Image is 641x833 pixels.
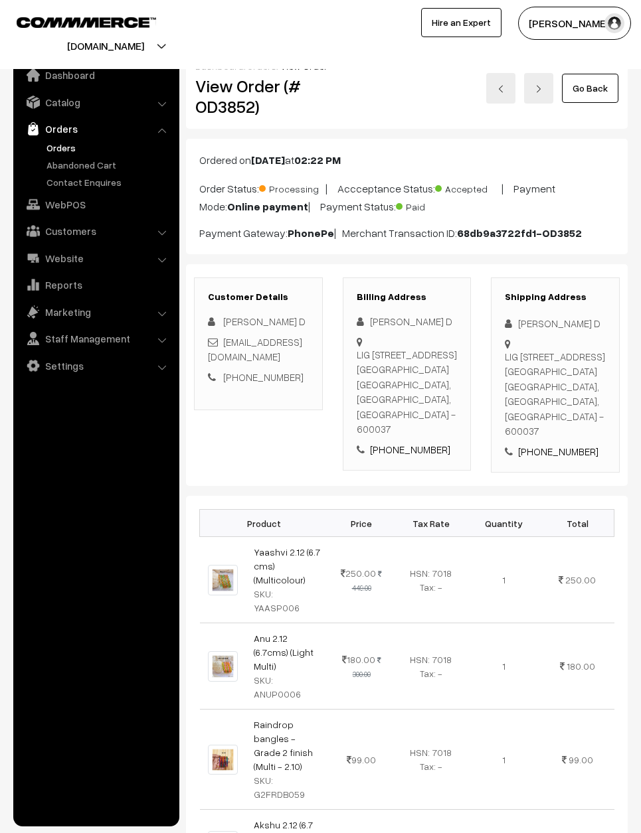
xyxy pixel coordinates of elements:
span: 1 [502,574,505,585]
b: Online payment [227,200,308,213]
span: Accepted [435,179,502,196]
th: Quantity [468,510,541,537]
th: Total [541,510,614,537]
a: [PHONE_NUMBER] [370,443,450,455]
a: Yaashvi 2.12 (6.7 cms) (Multicolour) [254,546,320,585]
img: user [604,13,624,33]
a: Raindrop bangles - Grade 2 finish (Multi - 2.10) [254,719,313,772]
div: SKU: G2FRDB059 [254,773,321,801]
div: [PERSON_NAME] D [357,314,458,329]
span: [PERSON_NAME] D [223,315,306,327]
h3: Shipping Address [505,291,606,303]
span: HSN: 7018 Tax: - [410,568,452,593]
span: 180.00 [342,654,375,665]
a: COMMMERCE [17,13,133,29]
span: Paid [396,196,462,214]
th: Tax Rate [395,510,468,537]
th: Product [200,510,329,537]
a: Customers [17,219,175,243]
a: WebPOS [17,192,175,216]
a: Dashboard [17,63,175,87]
p: Order Status: | Accceptance Status: | Payment Mode: | Payment Status: [199,179,614,214]
a: [PHONE_NUMBER] [223,371,304,383]
div: SKU: YAASP006 [254,587,321,615]
a: Staff Management [17,327,175,350]
p: Payment Gateway: | Merchant Transaction ID: [199,225,614,241]
span: 250.00 [565,574,596,585]
b: 02:22 PM [294,153,341,167]
div: SKU: ANUP0006 [254,673,321,701]
strike: 449.00 [352,569,383,592]
a: Marketing [17,300,175,324]
span: 180.00 [567,660,595,672]
a: Website [17,246,175,270]
span: 1 [502,754,505,765]
h2: View Order (# OD3852) [195,76,323,117]
a: Go Back [562,74,618,103]
span: 1 [502,660,505,672]
a: Catalog [17,90,175,114]
b: PhonePe [288,226,334,240]
span: HSN: 7018 Tax: - [410,654,452,679]
span: 99.00 [347,754,376,765]
b: [DATE] [251,153,285,167]
strike: 300.00 [353,656,381,678]
span: 250.00 [341,568,376,579]
p: Ordered on at [199,152,614,168]
a: [PHONE_NUMBER] [518,445,598,457]
b: 68db9a3722fd1-OD3852 [457,226,582,240]
span: HSN: 7018 Tax: - [410,747,452,772]
img: COMMMERCE [17,17,156,27]
a: Abandoned Cart [43,158,175,172]
a: Reports [17,273,175,297]
div: LIG [STREET_ADDRESS][GEOGRAPHIC_DATA] [GEOGRAPHIC_DATA], [GEOGRAPHIC_DATA], [GEOGRAPHIC_DATA] - 6... [357,347,458,437]
img: 08.jpg [208,651,238,681]
button: [PERSON_NAME] [518,7,631,40]
th: Price [329,510,395,537]
img: right-arrow.png [535,85,543,93]
img: MULTI.jpg [208,745,238,775]
img: left-arrow.png [497,85,505,93]
h3: Billing Address [357,291,458,303]
a: Anu 2.12 (6.7cms) (Light Multi) [254,633,314,672]
h3: Customer Details [208,291,309,303]
a: Contact Enquires [43,175,175,189]
a: [EMAIL_ADDRESS][DOMAIN_NAME] [208,336,302,363]
a: Settings [17,354,175,378]
button: [DOMAIN_NAME] [21,29,191,62]
img: multi.jpg [208,565,238,595]
a: Orders [17,117,175,141]
a: Hire an Expert [421,8,502,37]
span: Processing [259,179,325,196]
span: 99.00 [569,754,593,765]
div: [PERSON_NAME] D [505,316,606,331]
a: Orders [43,141,175,155]
div: LIG [STREET_ADDRESS][GEOGRAPHIC_DATA] [GEOGRAPHIC_DATA], [GEOGRAPHIC_DATA], [GEOGRAPHIC_DATA] - 6... [505,349,606,439]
